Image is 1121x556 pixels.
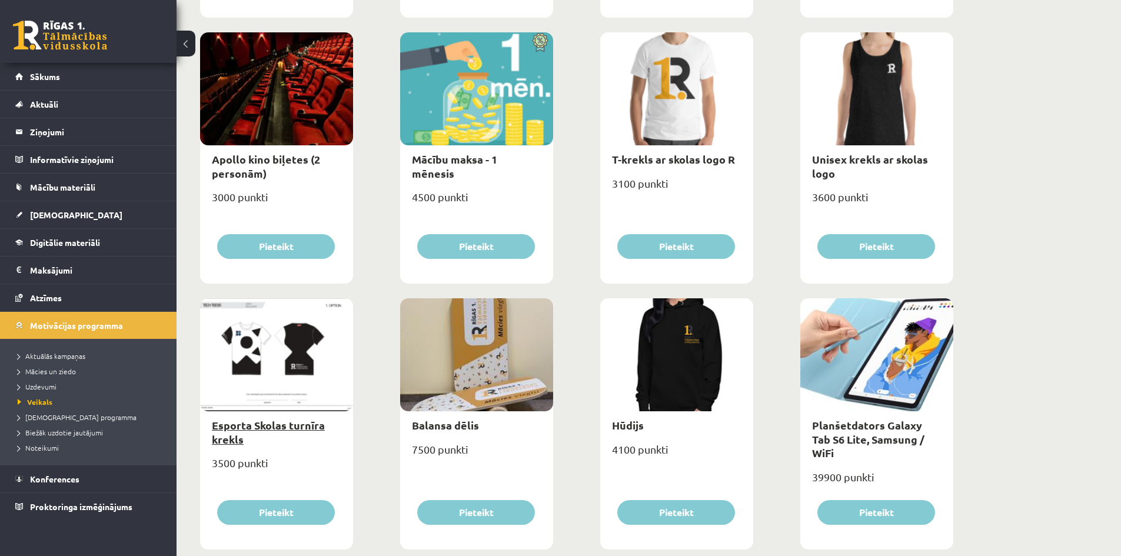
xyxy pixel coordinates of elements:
div: 4500 punkti [400,187,553,217]
a: Aktuālās kampaņas [18,351,165,361]
button: Pieteikt [817,234,935,259]
a: [DEMOGRAPHIC_DATA] programma [18,412,165,422]
a: Esporta Skolas turnīra krekls [212,418,325,445]
span: Atzīmes [30,292,62,303]
span: Digitālie materiāli [30,237,100,248]
a: Mācību materiāli [15,174,162,201]
a: Balansa dēlis [412,418,479,432]
button: Pieteikt [417,234,535,259]
span: Veikals [18,397,52,407]
span: [DEMOGRAPHIC_DATA] programma [18,412,137,422]
button: Pieteikt [617,234,735,259]
a: Unisex krekls ar skolas logo [812,152,928,179]
a: Veikals [18,397,165,407]
span: Aktuāli [30,99,58,109]
span: Biežāk uzdotie jautājumi [18,428,103,437]
span: Mācību materiāli [30,182,95,192]
div: 3100 punkti [600,174,753,203]
div: 7500 punkti [400,440,553,469]
div: 3000 punkti [200,187,353,217]
a: Motivācijas programma [15,312,162,339]
span: Motivācijas programma [30,320,123,331]
a: [DEMOGRAPHIC_DATA] [15,201,162,228]
button: Pieteikt [217,234,335,259]
a: Noteikumi [18,442,165,453]
a: Maksājumi [15,257,162,284]
div: 39900 punkti [800,467,953,497]
a: Ziņojumi [15,118,162,145]
a: T-krekls ar skolas logo R [612,152,735,166]
img: Atlaide [527,32,553,52]
a: Planšetdators Galaxy Tab S6 Lite, Samsung / WiFi [812,418,924,460]
a: Mācību maksa - 1 mēnesis [412,152,497,179]
legend: Ziņojumi [30,118,162,145]
div: 3500 punkti [200,453,353,482]
span: Aktuālās kampaņas [18,351,85,361]
a: Atzīmes [15,284,162,311]
legend: Maksājumi [30,257,162,284]
span: Mācies un ziedo [18,367,76,376]
a: Proktoringa izmēģinājums [15,493,162,520]
span: Sākums [30,71,60,82]
a: Konferences [15,465,162,492]
button: Pieteikt [217,500,335,525]
button: Pieteikt [617,500,735,525]
a: Aktuāli [15,91,162,118]
a: Digitālie materiāli [15,229,162,256]
span: Konferences [30,474,79,484]
div: 4100 punkti [600,440,753,469]
a: Mācies un ziedo [18,366,165,377]
a: Apollo kino biļetes (2 personām) [212,152,320,179]
a: Uzdevumi [18,381,165,392]
div: 3600 punkti [800,187,953,217]
legend: Informatīvie ziņojumi [30,146,162,173]
a: Rīgas 1. Tālmācības vidusskola [13,21,107,50]
span: [DEMOGRAPHIC_DATA] [30,209,122,220]
span: Uzdevumi [18,382,56,391]
button: Pieteikt [817,500,935,525]
a: Informatīvie ziņojumi [15,146,162,173]
a: Sākums [15,63,162,90]
a: Biežāk uzdotie jautājumi [18,427,165,438]
a: Hūdijs [612,418,644,432]
span: Proktoringa izmēģinājums [30,501,132,512]
span: Noteikumi [18,443,59,452]
button: Pieteikt [417,500,535,525]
